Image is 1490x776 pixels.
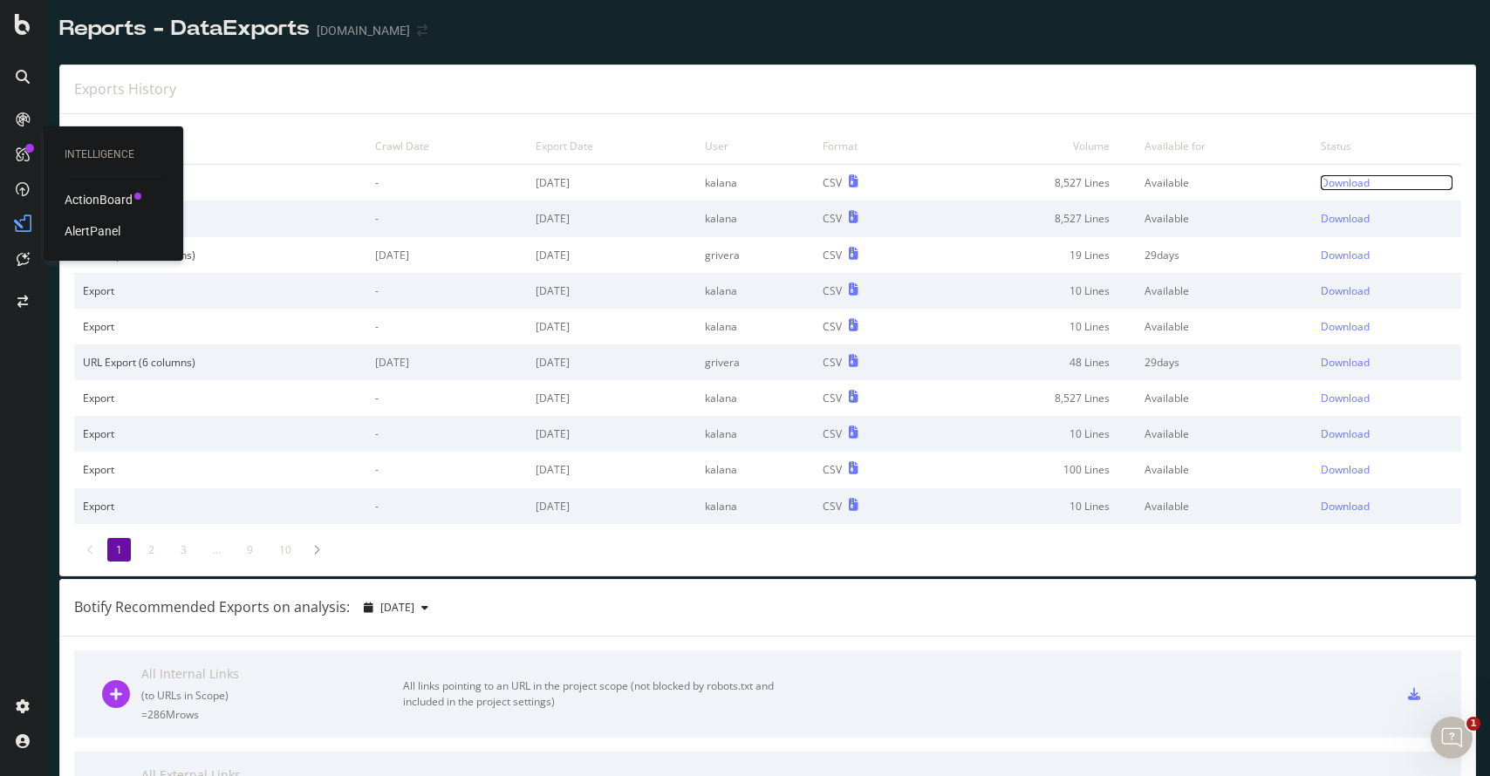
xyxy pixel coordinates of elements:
td: 10 Lines [933,488,1136,524]
td: 19 Lines [933,237,1136,273]
div: CSV [823,391,842,405]
div: CSV [823,175,842,190]
div: Download [1321,391,1370,405]
td: [DATE] [527,344,695,380]
td: [DATE] [527,237,695,273]
td: 100 Lines [933,452,1136,487]
a: Download [1321,426,1452,441]
td: kalana [696,416,814,452]
td: 48 Lines [933,344,1136,380]
div: Available [1145,283,1303,298]
div: Download [1321,283,1370,298]
div: Export [83,426,358,441]
td: - [366,201,527,236]
td: - [366,416,527,452]
div: Botify Recommended Exports on analysis: [74,597,350,617]
td: 8,527 Lines [933,165,1136,201]
td: User [696,128,814,165]
td: [DATE] [527,488,695,524]
td: Export Type [74,128,366,165]
div: Export [83,211,358,226]
div: csv-export [1408,688,1420,700]
a: Download [1321,499,1452,514]
div: Export [83,319,358,334]
a: Download [1321,175,1452,190]
a: AlertPanel [65,222,120,240]
td: - [366,273,527,309]
td: - [366,452,527,487]
div: CSV [823,499,842,514]
li: ... [204,538,229,562]
td: grivera [696,237,814,273]
div: Export [83,391,358,405]
a: Download [1321,283,1452,298]
div: CSV [823,319,842,334]
a: Download [1321,391,1452,405]
a: Download [1321,319,1452,334]
div: Available [1145,462,1303,477]
td: 29 days [1136,237,1312,273]
li: 2 [140,538,163,562]
div: Download [1321,499,1370,514]
td: kalana [696,273,814,309]
div: = 286M rows [141,707,403,722]
div: Export [83,283,358,298]
li: 3 [172,538,195,562]
div: URL Export (6 columns) [83,248,358,262]
td: [DATE] [527,416,695,452]
td: kalana [696,165,814,201]
td: [DATE] [527,201,695,236]
td: - [366,380,527,416]
td: Status [1312,128,1461,165]
td: kalana [696,488,814,524]
a: Download [1321,462,1452,477]
div: Download [1321,211,1370,226]
td: kalana [696,452,814,487]
td: 8,527 Lines [933,201,1136,236]
iframe: Intercom live chat [1431,717,1473,759]
div: CSV [823,283,842,298]
div: Reports - DataExports [59,14,310,44]
div: CSV [823,462,842,477]
div: Download [1321,319,1370,334]
div: Available [1145,211,1303,226]
td: - [366,309,527,344]
div: arrow-right-arrow-left [417,24,427,37]
div: Intelligence [65,147,162,162]
td: 10 Lines [933,309,1136,344]
td: 10 Lines [933,273,1136,309]
div: Download [1321,462,1370,477]
div: Available [1145,175,1303,190]
td: Volume [933,128,1136,165]
button: [DATE] [357,594,435,622]
a: ActionBoard [65,191,133,208]
div: CSV [823,426,842,441]
div: URL Export (6 columns) [83,355,358,370]
a: Download [1321,211,1452,226]
td: [DATE] [366,237,527,273]
div: CSV [823,355,842,370]
a: Download [1321,355,1452,370]
div: Exports History [74,79,176,99]
td: grivera [696,344,814,380]
td: Crawl Date [366,128,527,165]
a: Download [1321,248,1452,262]
div: All links pointing to an URL in the project scope (not blocked by robots.txt and included in the ... [403,678,796,710]
td: [DATE] [527,165,695,201]
li: 1 [107,538,131,562]
div: Available [1145,426,1303,441]
td: [DATE] [527,380,695,416]
span: 1 [1466,717,1480,731]
li: 10 [270,538,300,562]
td: [DATE] [527,452,695,487]
td: [DATE] [527,273,695,309]
td: Format [814,128,933,165]
div: All Internal Links [141,665,403,683]
div: Available [1145,391,1303,405]
div: Download [1321,355,1370,370]
div: Download [1321,426,1370,441]
td: 29 days [1136,344,1312,380]
div: Export [83,499,358,514]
